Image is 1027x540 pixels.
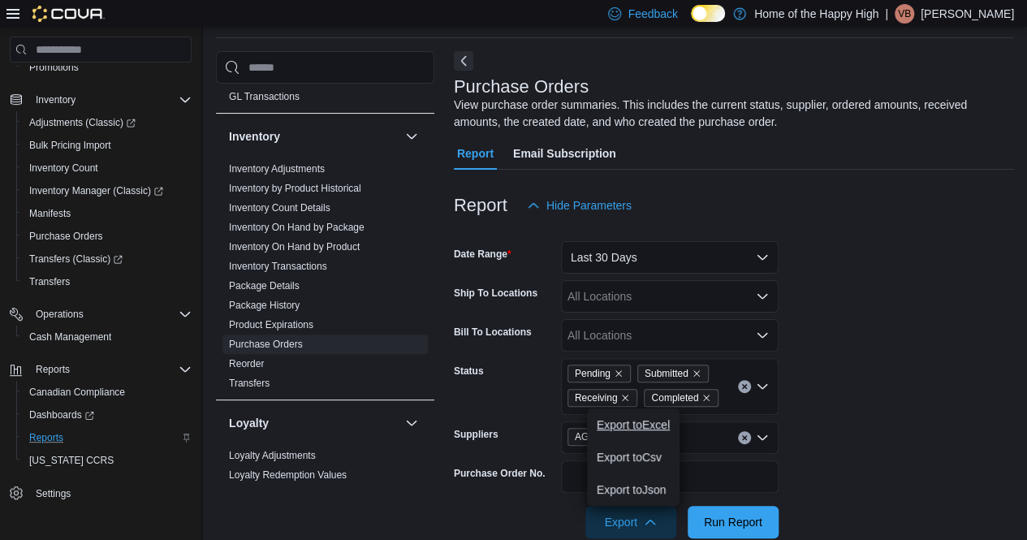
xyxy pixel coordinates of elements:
[597,418,670,431] span: Export to Excel
[454,428,498,441] label: Suppliers
[16,270,198,293] button: Transfers
[454,365,484,378] label: Status
[23,272,76,292] a: Transfers
[229,182,361,195] span: Inventory by Product Historical
[36,308,84,321] span: Operations
[229,469,347,482] span: Loyalty Redemption Values
[402,127,421,146] button: Inventory
[29,275,70,288] span: Transfers
[587,473,680,506] button: Export toJson
[36,487,71,500] span: Settings
[567,389,638,407] span: Receiving
[620,393,630,403] button: Remove Receiving from selection in this group
[454,51,473,71] button: Next
[614,369,624,378] button: Remove Pending from selection in this group
[595,506,667,538] span: Export
[16,179,198,202] a: Inventory Manager (Classic)
[16,404,198,426] a: Dashboards
[229,280,300,292] a: Package Details
[688,506,779,538] button: Run Report
[575,390,618,406] span: Receiving
[454,287,537,300] label: Ship To Locations
[29,483,192,503] span: Settings
[29,162,98,175] span: Inventory Count
[457,137,494,170] span: Report
[29,207,71,220] span: Manifests
[229,450,316,461] a: Loyalty Adjustments
[575,365,611,382] span: Pending
[229,318,313,331] span: Product Expirations
[691,22,692,23] span: Dark Mode
[216,446,434,491] div: Loyalty
[16,225,198,248] button: Purchase Orders
[229,279,300,292] span: Package Details
[23,136,192,155] span: Bulk Pricing Import
[229,338,303,351] span: Purchase Orders
[229,261,327,272] a: Inventory Transactions
[16,157,198,179] button: Inventory Count
[216,67,434,113] div: Finance
[454,196,507,215] h3: Report
[229,222,365,233] a: Inventory On Hand by Package
[513,137,616,170] span: Email Subscription
[587,441,680,473] button: Export toCsv
[229,90,300,103] span: GL Transactions
[32,6,105,22] img: Cova
[229,241,360,253] a: Inventory On Hand by Product
[29,253,123,266] span: Transfers (Classic)
[23,181,170,201] a: Inventory Manager (Classic)
[585,506,676,538] button: Export
[651,390,698,406] span: Completed
[561,241,779,274] button: Last 30 Days
[454,248,511,261] label: Date Range
[23,382,192,402] span: Canadian Compliance
[229,128,280,145] h3: Inventory
[756,329,769,342] button: Open list of options
[229,319,313,330] a: Product Expirations
[229,339,303,350] a: Purchase Orders
[16,426,198,449] button: Reports
[885,4,888,24] p: |
[454,326,532,339] label: Bill To Locations
[229,221,365,234] span: Inventory On Hand by Package
[229,357,264,370] span: Reorder
[23,249,129,269] a: Transfers (Classic)
[756,431,769,444] button: Open list of options
[229,299,300,312] span: Package History
[229,378,270,389] a: Transfers
[756,290,769,303] button: Open list of options
[29,360,192,379] span: Reports
[23,405,101,425] a: Dashboards
[3,303,198,326] button: Operations
[23,181,192,201] span: Inventory Manager (Classic)
[29,408,94,421] span: Dashboards
[23,158,105,178] a: Inventory Count
[895,4,914,24] div: Victoria Bianchini
[738,431,751,444] button: Clear input
[898,4,911,24] span: VB
[29,360,76,379] button: Reports
[29,330,111,343] span: Cash Management
[229,163,325,175] a: Inventory Adjustments
[921,4,1014,24] p: [PERSON_NAME]
[36,93,76,106] span: Inventory
[229,240,360,253] span: Inventory On Hand by Product
[229,377,270,390] span: Transfers
[520,189,638,222] button: Hide Parameters
[16,381,198,404] button: Canadian Compliance
[597,483,670,496] span: Export to Json
[29,139,111,152] span: Bulk Pricing Import
[23,136,118,155] a: Bulk Pricing Import
[454,97,1006,131] div: View purchase order summaries. This includes the current status, supplier, ordered amounts, recei...
[23,272,192,292] span: Transfers
[738,380,751,393] button: Clear input
[587,408,680,441] button: Export toExcel
[229,358,264,369] a: Reorder
[29,184,163,197] span: Inventory Manager (Classic)
[701,393,711,403] button: Remove Completed from selection in this group
[23,204,192,223] span: Manifests
[23,327,192,347] span: Cash Management
[567,365,631,382] span: Pending
[567,428,622,446] span: AGLC
[36,363,70,376] span: Reports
